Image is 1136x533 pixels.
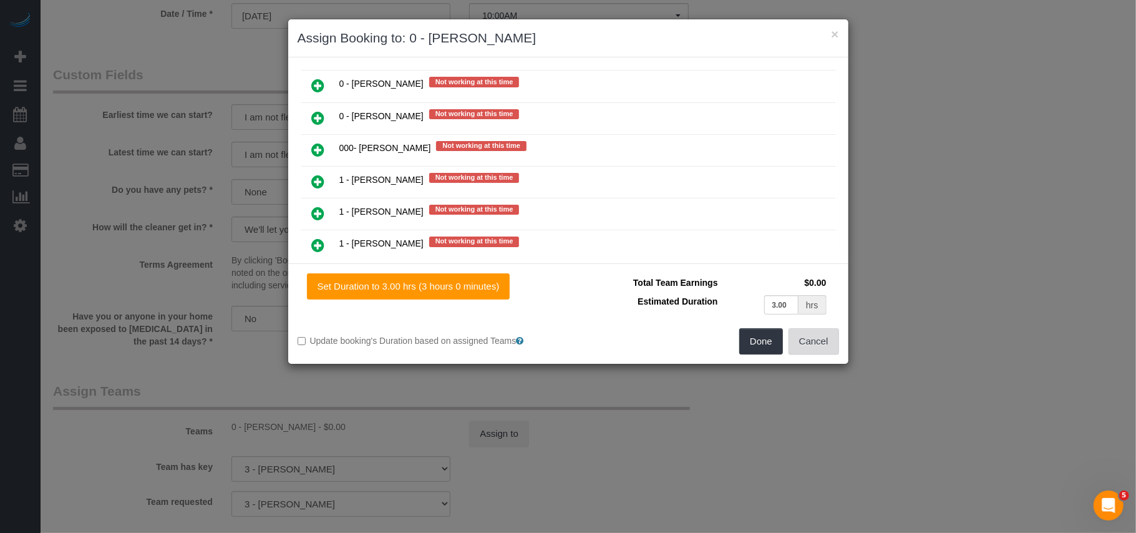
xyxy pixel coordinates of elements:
span: Not working at this time [429,173,520,183]
span: 0 - [PERSON_NAME] [339,79,424,89]
span: 000- [PERSON_NAME] [339,143,431,153]
td: Total Team Earnings [578,273,721,292]
button: Done [739,328,783,355]
span: 1 - [PERSON_NAME] [339,207,424,217]
label: Update booking's Duration based on assigned Teams [298,335,559,347]
button: × [831,27,838,41]
td: $0.00 [721,273,830,292]
iframe: Intercom live chat [1094,491,1124,521]
span: 1 - [PERSON_NAME] [339,239,424,249]
span: Not working at this time [429,205,520,215]
span: Not working at this time [429,237,520,247]
span: Not working at this time [429,77,520,87]
button: Set Duration to 3.00 hrs (3 hours 0 minutes) [307,273,510,300]
span: 1 - [PERSON_NAME] [339,175,424,185]
span: Estimated Duration [638,296,717,306]
span: Not working at this time [436,141,527,151]
span: 5 [1119,491,1129,501]
input: Update booking's Duration based on assigned Teams [298,337,306,345]
button: Cancel [789,328,839,355]
span: Not working at this time [429,109,520,119]
span: 0 - [PERSON_NAME] [339,111,424,121]
h3: Assign Booking to: 0 - [PERSON_NAME] [298,29,839,47]
div: hrs [799,295,826,315]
